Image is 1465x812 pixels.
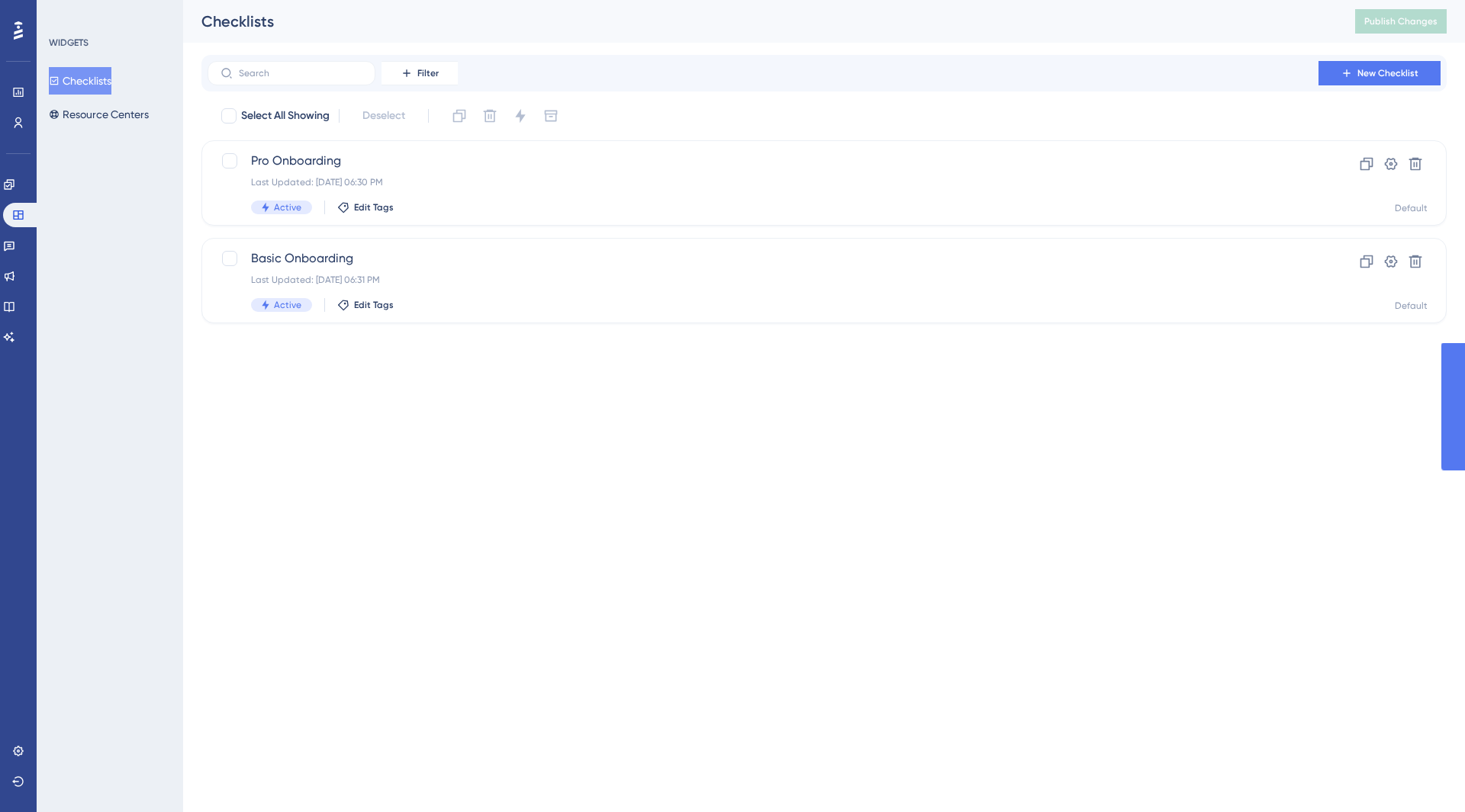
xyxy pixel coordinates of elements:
[49,37,89,49] div: WIDGETS
[49,101,149,128] button: Resource Centers
[251,249,1275,268] span: Basic Onboarding
[1357,67,1418,79] span: New Checklist
[417,67,439,79] span: Filter
[349,102,419,130] button: Deselect
[354,299,394,311] span: Edit Tags
[362,107,405,125] span: Deselect
[382,61,458,85] button: Filter
[337,201,394,213] button: Edit Tags
[1395,202,1428,214] div: Default
[239,68,362,79] input: Search
[1401,752,1447,798] iframe: UserGuiding AI Assistant Launcher
[251,274,1275,286] div: Last Updated: [DATE] 06:31 PM
[1355,9,1447,34] button: Publish Changes
[251,152,1275,170] span: Pro Onboarding
[1318,61,1441,85] button: New Checklist
[1395,300,1428,312] div: Default
[337,299,394,311] button: Edit Tags
[241,107,330,125] span: Select All Showing
[201,11,1317,32] div: Checklists
[274,299,301,311] span: Active
[251,176,1275,188] div: Last Updated: [DATE] 06:30 PM
[274,201,301,213] span: Active
[49,67,111,95] button: Checklists
[354,201,394,213] span: Edit Tags
[1364,15,1438,27] span: Publish Changes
